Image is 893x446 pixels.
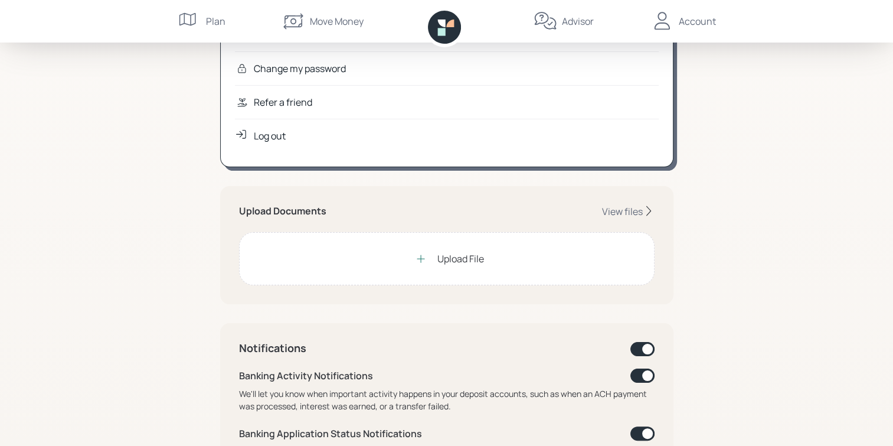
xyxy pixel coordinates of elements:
div: Banking Activity Notifications [239,369,373,383]
div: Refer a friend [254,95,312,109]
div: Upload File [437,252,484,266]
div: Banking Application Status Notifications [239,427,422,441]
div: Plan [206,14,225,28]
h5: Upload Documents [239,206,326,217]
div: Log out [254,129,286,143]
div: Move Money [310,14,364,28]
h4: Notifications [239,342,306,355]
div: Change my password [254,61,346,76]
div: Account [679,14,716,28]
div: View files [602,205,643,218]
div: Advisor [562,14,594,28]
div: We'll let you know when important activity happens in your deposit accounts, such as when an ACH ... [239,388,655,412]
